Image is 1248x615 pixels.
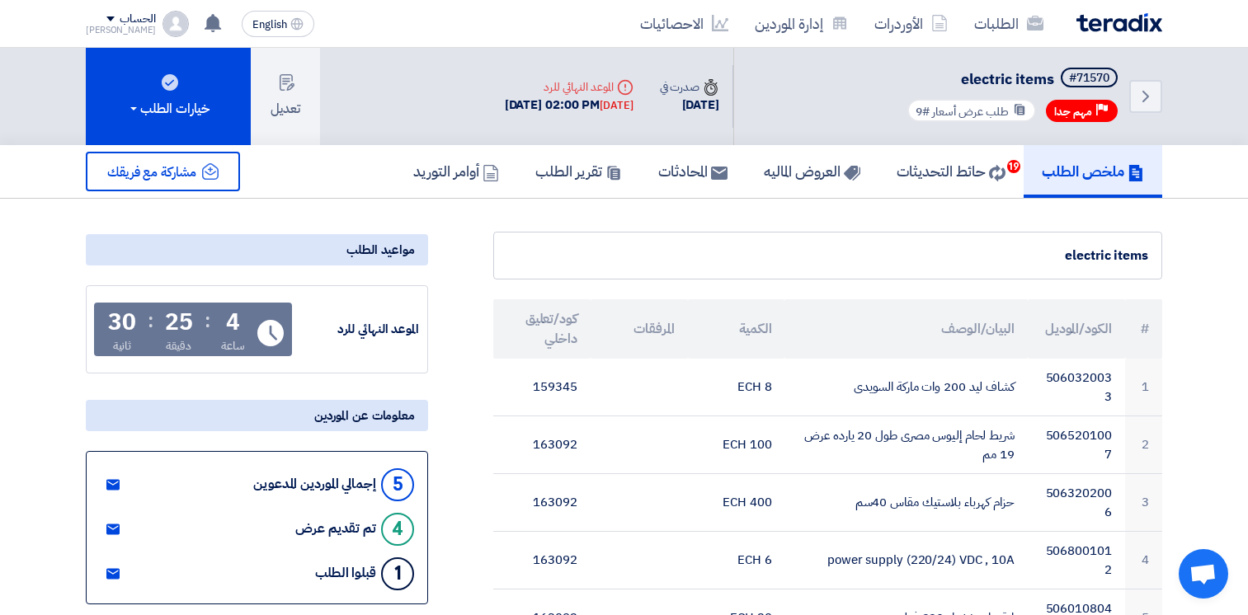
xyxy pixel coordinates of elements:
[784,532,1027,589] td: power supply (220/24) VDC , 10A
[640,145,746,198] a: المحادثات
[381,557,414,590] div: 1
[1007,160,1020,173] span: 19
[113,337,132,354] div: ثانية
[1125,359,1162,416] td: 1
[627,4,742,43] a: الاحصائيات
[904,68,1121,91] h5: electric items
[381,513,414,546] div: 4
[148,306,153,336] div: :
[688,474,785,532] td: 400 ECH
[108,311,136,334] div: 30
[162,11,189,37] img: profile_test.png
[315,566,376,581] div: قبلوا الطلب
[251,48,320,145] button: تعديل
[1028,474,1125,532] td: 5063202006
[1042,162,1144,181] h5: ملخص الطلب
[897,162,1005,181] h5: حائط التحديثات
[932,103,1009,120] span: طلب عرض أسعار
[1179,549,1228,599] div: Open chat
[507,246,1148,265] div: electric items
[658,162,728,181] h5: المحادثات
[86,26,156,35] div: [PERSON_NAME]
[746,145,878,198] a: العروض الماليه
[861,4,961,43] a: الأوردرات
[1024,145,1162,198] a: ملخص الطلب
[242,11,314,37] button: English
[742,4,861,43] a: إدارة الموردين
[295,521,376,537] div: تم تقديم عرض
[1125,474,1162,532] td: 3
[764,162,860,181] h5: العروض الماليه
[505,96,633,115] div: [DATE] 02:00 PM
[1028,532,1125,589] td: 5068001012
[205,306,210,336] div: :
[226,311,240,334] div: 4
[493,474,591,532] td: 163092
[107,162,196,182] span: مشاركة مع فريقك
[660,78,719,96] div: صدرت في
[221,337,245,354] div: ساعة
[688,299,785,359] th: الكمية
[916,103,930,120] span: #9
[1028,359,1125,416] td: 5060320033
[413,162,499,181] h5: أوامر التوريد
[493,416,591,474] td: 163092
[961,68,1054,90] span: electric items
[253,477,376,492] div: إجمالي الموردين المدعوين
[127,99,210,119] div: خيارات الطلب
[86,48,251,145] button: خيارات الطلب
[878,145,1024,198] a: حائط التحديثات19
[493,359,591,416] td: 159345
[295,320,419,339] div: الموعد النهائي للرد
[165,311,193,334] div: 25
[505,78,633,96] div: الموعد النهائي للرد
[1125,532,1162,589] td: 4
[395,145,517,198] a: أوامر التوريد
[1028,299,1125,359] th: الكود/الموديل
[1028,416,1125,474] td: 5065201007
[517,145,640,198] a: تقرير الطلب
[1076,13,1162,32] img: Teradix logo
[784,474,1027,532] td: حزام كهرباء بلاستيك مقاس 40سم
[381,468,414,501] div: 5
[688,359,785,416] td: 8 ECH
[784,416,1027,474] td: شريط لحام إليوس مصرى طول 20 يارده عرض 19 مم
[86,400,428,431] div: معلومات عن الموردين
[1054,104,1092,120] span: مهم جدا
[961,4,1057,43] a: الطلبات
[600,97,633,114] div: [DATE]
[493,299,591,359] th: كود/تعليق داخلي
[86,234,428,265] div: مواعيد الطلب
[493,532,591,589] td: 163092
[688,416,785,474] td: 100 ECH
[784,299,1027,359] th: البيان/الوصف
[535,162,622,181] h5: تقرير الطلب
[1125,299,1162,359] th: #
[660,96,719,115] div: [DATE]
[166,337,191,354] div: دقيقة
[252,19,287,31] span: English
[1069,73,1109,84] div: #71570
[784,359,1027,416] td: كشاف ليد 200 وات ماركة السويدى
[688,532,785,589] td: 6 ECH
[1125,416,1162,474] td: 2
[591,299,688,359] th: المرفقات
[120,12,155,26] div: الحساب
